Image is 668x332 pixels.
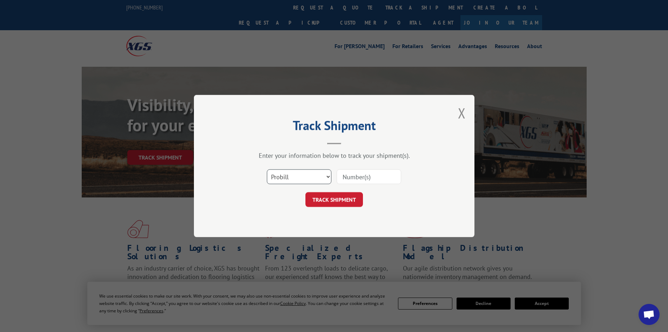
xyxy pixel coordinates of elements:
input: Number(s) [337,169,401,184]
div: Open chat [639,304,660,325]
div: Enter your information below to track your shipment(s). [229,151,439,160]
h2: Track Shipment [229,121,439,134]
button: Close modal [458,104,466,122]
button: TRACK SHIPMENT [305,192,363,207]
